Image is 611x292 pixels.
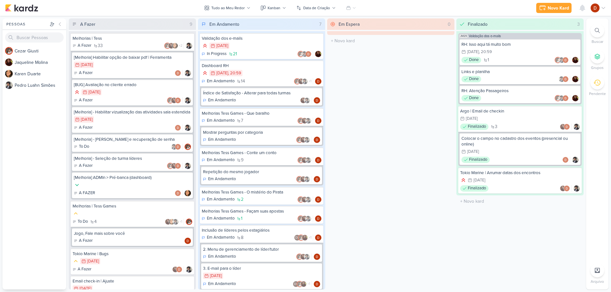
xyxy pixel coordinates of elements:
div: P e d r o L u a h n S i m õ e s [15,82,66,89]
div: Responsável: Davi Elias Teixeira [315,78,321,85]
img: Jaqueline Molina [298,78,304,85]
div: Colaboradores: Cezar Giusti, Jaqueline Molina, Pedro Luahn Simões [298,118,313,124]
img: Jaqueline Molina [315,51,321,57]
img: Cezar Giusti [298,215,304,222]
div: Responsável: Pedro Luahn Simões [185,163,191,169]
div: 2. Menu de gerenciamento de líder/tutor [203,247,320,252]
div: Colaboradores: Jaqueline Molina, Davi Elias Teixeira [172,266,184,273]
img: Cezar Giusti [186,219,192,225]
div: Colaboradores: Jaqueline Molina, Davi Elias Teixeira [560,124,572,130]
div: Colaboradores: Cezar Giusti, Jaqueline Molina, Pedro Luahn Simões [296,176,312,182]
img: Jaqueline Molina [560,124,566,130]
div: Melhorias | Tess [73,36,192,41]
div: A FAZER [74,190,95,196]
div: Danilo Leite [293,281,299,287]
div: Responsável: Davi Elias Teixeira [315,234,321,241]
div: Colaboradores: Cezar Giusti, Pedro Luahn Simões, Davi Elias Teixeira [555,95,570,101]
div: Inclusão de líderes pelos estagiários [202,227,321,233]
img: Davi Elias Teixeira [176,266,182,273]
p: Done [469,57,479,63]
img: Cezar Giusti [185,144,191,150]
div: Done [461,57,481,63]
div: Links e planilha [461,69,579,75]
div: Finalizado [461,157,490,163]
img: Davi Elias Teixeira [562,157,569,163]
img: Jaqueline Molina [300,176,306,182]
div: Índice de Satisfação - Alterar para todas turmas [203,90,320,96]
div: Em Espera [339,21,360,28]
img: Pedro Luahn Simões [185,163,191,169]
div: C e z a r G i u s t i [15,48,66,54]
div: [Melhoria] Habilitar opção de baixar pdf | Ferramenta [74,55,191,60]
img: Pedro Luahn Simões [572,157,579,163]
div: Responsável: Pedro Luahn Simões [185,70,191,76]
p: A FAZER [79,190,95,196]
div: Finalizado [460,185,488,192]
div: In Progress [202,51,227,57]
span: 7 [241,119,243,123]
div: [DATE] [474,178,485,182]
img: Davi Elias Teixeira [175,163,181,169]
li: Ctrl + F [586,24,608,44]
img: Jaqueline Molina [560,185,566,192]
p: Em Andamento [207,78,235,85]
input: Buscar Pessoas [5,32,64,43]
div: Responsável: Davi Elias Teixeira [314,254,320,260]
img: Davi Elias Teixeira [314,254,320,260]
div: Responsável: Pedro Luahn Simões [186,266,192,273]
div: Colocar o campo no cadastro dos eventos (presencial ou online) [461,136,579,147]
img: Cezar Giusti [296,176,303,182]
img: Jaqueline Molina [302,234,308,241]
img: Pedro Luahn Simões [558,76,565,82]
div: [DATE] [466,117,478,121]
div: Dashboard RH [202,63,321,69]
img: Pedro Luahn Simões [172,219,179,225]
div: Responsável: Jaqueline Molina [315,51,321,57]
div: Colaboradores: Jaqueline Molina, Karen Duarte, Pedro Luahn Simões, Davi Elias Teixeira [165,219,184,225]
img: Davi Elias Teixeira [315,78,321,85]
img: Cezar Giusti [296,137,303,143]
p: Em Andamento [208,137,236,143]
span: 21 [233,52,237,56]
div: Finalizado [460,124,488,130]
img: Karen Duarte [169,219,175,225]
div: Responsável: Davi Elias Teixeira [314,176,320,182]
p: Arquivo [591,279,604,284]
img: Davi Elias Teixeira [314,137,320,143]
img: Pedro Luahn Simões [185,70,191,76]
div: Responsável: Karen Duarte [185,190,191,196]
img: Davi Elias Teixeira [175,144,181,150]
img: Jaqueline Molina [300,281,307,287]
div: Colaboradores: Cezar Giusti, Jaqueline Molina, Davi Elias Teixeira [167,163,183,169]
img: Pedro Luahn Simões [573,185,580,192]
div: Em Andamento [209,21,239,28]
div: RH: Atenção Passageiros [461,88,579,94]
div: [DATE] [216,44,228,48]
div: Melhorias | Tess Games [73,203,192,209]
div: Danilo Leite [294,234,300,241]
img: Karen Duarte [185,190,191,196]
div: 7 [317,21,324,28]
img: Cezar Giusti [298,234,304,241]
div: Tokio Marine | Arrumar datas dos encontros [460,170,580,176]
p: Finalizado [468,185,486,192]
div: Responsável: Jaqueline Molina [572,76,579,82]
div: A Fazer [74,97,93,104]
div: [DATE] [87,259,99,263]
span: Validação dos e-mails [469,34,501,38]
div: , 20:59 [228,71,241,75]
img: Pedro Luahn Simões [186,266,192,273]
div: Responsável: Davi Elias Teixeira [185,238,191,244]
div: Argo | Email de checkin [460,108,580,114]
div: Finalizado [468,21,488,28]
img: Cezar Giusti [296,254,303,260]
div: To Do [74,144,89,150]
img: Karen Duarte [172,43,178,49]
img: Cezar Giusti [167,163,173,169]
img: Pedro Luahn Simões [185,125,191,131]
div: K a r e n D u a r t e [15,71,66,77]
div: Pessoas [5,21,48,27]
button: Novo Kard [536,3,572,13]
div: Colaboradores: Cezar Giusti, Jaqueline Molina, Karen Duarte, Pedro Luahn Simões, Davi Elias Teixeira [164,43,184,49]
p: A Fazer [79,125,93,131]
